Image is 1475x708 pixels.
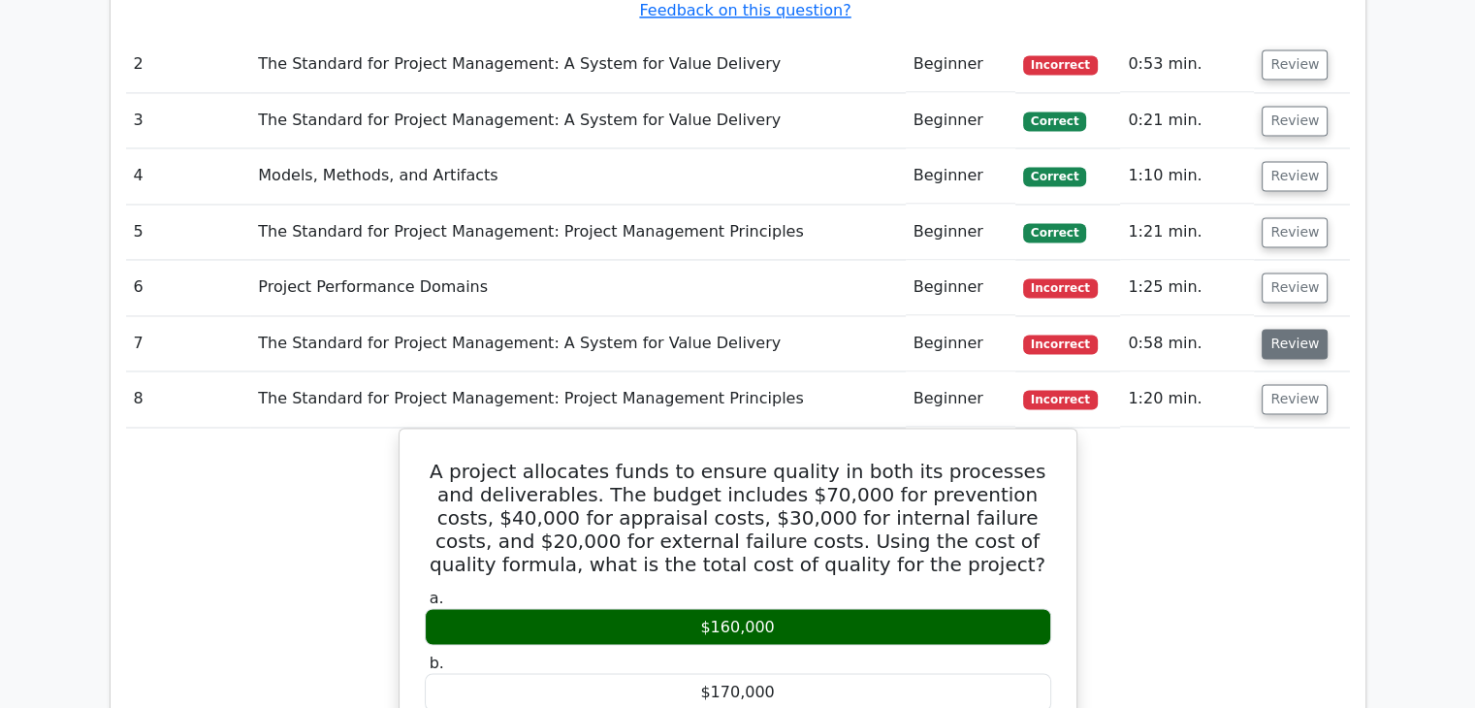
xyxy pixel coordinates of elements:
button: Review [1262,217,1328,247]
button: Review [1262,161,1328,191]
span: Correct [1023,167,1086,186]
td: The Standard for Project Management: Project Management Principles [250,371,905,427]
td: Beginner [906,205,1015,260]
td: 1:10 min. [1120,148,1254,204]
button: Review [1262,273,1328,303]
td: 2 [126,37,251,92]
td: 6 [126,260,251,315]
td: Beginner [906,148,1015,204]
a: Feedback on this question? [639,1,850,19]
td: 0:53 min. [1120,37,1254,92]
td: The Standard for Project Management: A System for Value Delivery [250,316,905,371]
td: 0:21 min. [1120,93,1254,148]
button: Review [1262,49,1328,80]
td: 1:21 min. [1120,205,1254,260]
td: Models, Methods, and Artifacts [250,148,905,204]
span: Incorrect [1023,278,1098,298]
button: Review [1262,329,1328,359]
td: 7 [126,316,251,371]
td: The Standard for Project Management: A System for Value Delivery [250,93,905,148]
td: Beginner [906,37,1015,92]
button: Review [1262,106,1328,136]
span: Correct [1023,112,1086,131]
span: Correct [1023,223,1086,242]
td: 0:58 min. [1120,316,1254,371]
td: Beginner [906,371,1015,427]
h5: A project allocates funds to ensure quality in both its processes and deliverables. The budget in... [423,460,1053,576]
td: 8 [126,371,251,427]
button: Review [1262,384,1328,414]
span: a. [430,588,444,606]
td: The Standard for Project Management: A System for Value Delivery [250,37,905,92]
span: Incorrect [1023,55,1098,75]
span: Incorrect [1023,390,1098,409]
td: 1:25 min. [1120,260,1254,315]
td: Beginner [906,93,1015,148]
td: Beginner [906,260,1015,315]
td: 3 [126,93,251,148]
td: Project Performance Domains [250,260,905,315]
td: 4 [126,148,251,204]
td: 1:20 min. [1120,371,1254,427]
td: The Standard for Project Management: Project Management Principles [250,205,905,260]
td: Beginner [906,316,1015,371]
span: Incorrect [1023,335,1098,354]
div: $160,000 [425,608,1051,646]
td: 5 [126,205,251,260]
span: b. [430,653,444,671]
